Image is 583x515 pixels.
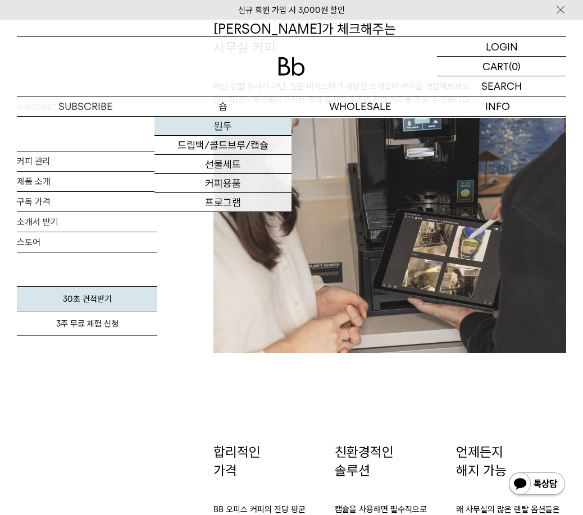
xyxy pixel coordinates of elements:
a: SUBSCRIBE [17,96,154,116]
p: LOGIN [486,37,518,56]
p: 언제든지 해지 가능 [456,443,566,480]
p: 합리적인 가격 [213,443,324,480]
a: LOGIN [437,37,566,57]
a: 원두 [154,117,292,136]
p: CART [482,57,509,76]
a: 선물세트 [154,155,292,174]
a: 숍 [154,96,292,116]
a: 제품 소개 [17,172,157,191]
a: 소개서 받기 [17,212,157,232]
a: 커피 관리 [17,151,157,171]
img: 빈브라더스 오피스 메인 이미지 [213,118,566,353]
a: 3주 무료 체험 신청 [17,311,157,336]
a: CART (0) [437,57,566,76]
a: 구독 가격 [17,192,157,211]
a: 스토어 [17,232,157,252]
p: WHOLESALE [291,96,429,116]
p: (0) [509,57,521,76]
a: 커피용품 [154,174,292,193]
p: SEARCH [481,76,522,96]
img: 로고 [278,57,305,76]
a: 30초 견적받기 [17,286,157,311]
p: INFO [429,96,567,116]
a: 프로그램 [154,193,292,212]
a: 신규 회원 가입 시 3,000원 할인 [238,5,345,15]
p: 친환경적인 솔루션 [335,443,445,480]
img: 카카오톡 채널 1:1 채팅 버튼 [508,471,566,498]
a: 드립백/콜드브루/캡슐 [154,136,292,155]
